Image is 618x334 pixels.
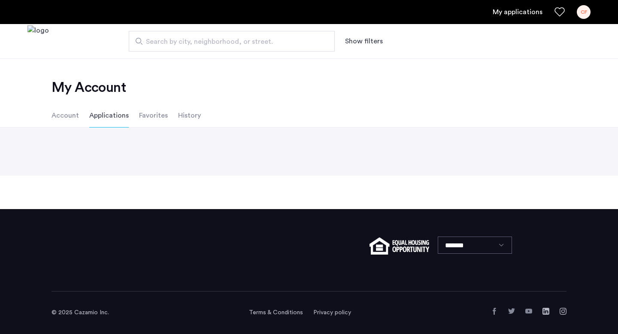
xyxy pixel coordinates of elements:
img: logo [27,25,49,58]
a: Terms and conditions [249,308,303,317]
li: Account [51,103,79,128]
a: My application [493,7,542,17]
div: CF [577,5,591,19]
span: Search by city, neighborhood, or street. [146,36,311,47]
a: Instagram [560,308,566,315]
h2: My Account [51,79,566,96]
li: Applications [89,103,129,128]
span: © 2025 Cazamio Inc. [51,310,109,316]
a: Twitter [508,308,515,315]
button: Show or hide filters [345,36,383,46]
select: Language select [438,237,512,254]
a: Cazamio logo [27,25,49,58]
input: Apartment Search [129,31,335,52]
img: equal-housing.png [370,237,429,255]
a: Favorites [554,7,565,17]
a: Privacy policy [313,308,351,317]
a: Facebook [491,308,498,315]
a: LinkedIn [542,308,549,315]
li: Favorites [139,103,168,128]
li: History [178,103,201,128]
a: YouTube [525,308,532,315]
